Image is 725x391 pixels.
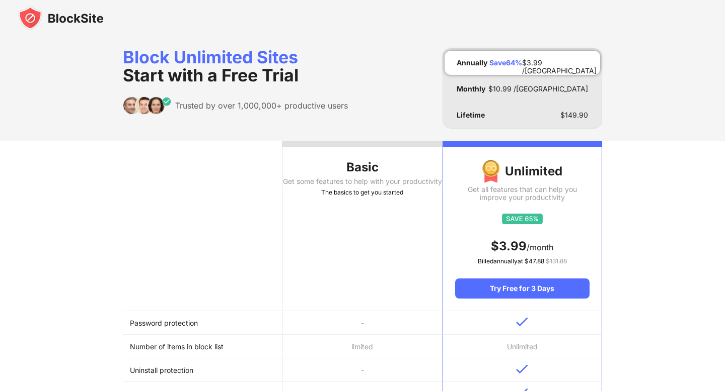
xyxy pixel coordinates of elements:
div: Basic [282,159,442,175]
div: Billed annually at $ 47.88 [455,256,590,266]
img: trusted-by.svg [123,96,172,115]
div: Try Free for 3 Days [455,278,590,299]
td: - [282,358,442,382]
img: blocksite-icon-black.svg [18,6,104,30]
div: $ 10.99 /[GEOGRAPHIC_DATA] [488,85,588,93]
div: Unlimited [455,159,590,183]
div: Trusted by over 1,000,000+ productive users [175,101,348,111]
td: Number of items in block list [123,335,282,358]
div: Get all features that can help you improve your productivity [455,185,590,202]
div: $ 149.90 [560,111,588,119]
div: Block Unlimited Sites [123,48,348,84]
span: $ 3.99 [491,239,527,253]
img: img-premium-medal [482,159,500,183]
div: Lifetime [457,111,485,119]
div: Save 64 % [489,59,522,67]
td: limited [282,335,442,358]
div: Get some features to help with your productivity [282,177,442,185]
div: Monthly [457,85,485,93]
td: Unlimited [443,335,602,358]
div: /month [455,238,590,254]
td: - [282,311,442,335]
span: Start with a Free Trial [123,65,299,85]
img: v-blue.svg [516,317,528,327]
div: $ 3.99 /[GEOGRAPHIC_DATA] [522,59,597,67]
div: The basics to get you started [282,187,442,198]
td: Password protection [123,311,282,335]
div: Annually [457,59,487,67]
td: Uninstall protection [123,358,282,382]
img: v-blue.svg [516,364,528,374]
img: save65.svg [502,214,543,224]
span: $ 131.88 [546,257,567,265]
